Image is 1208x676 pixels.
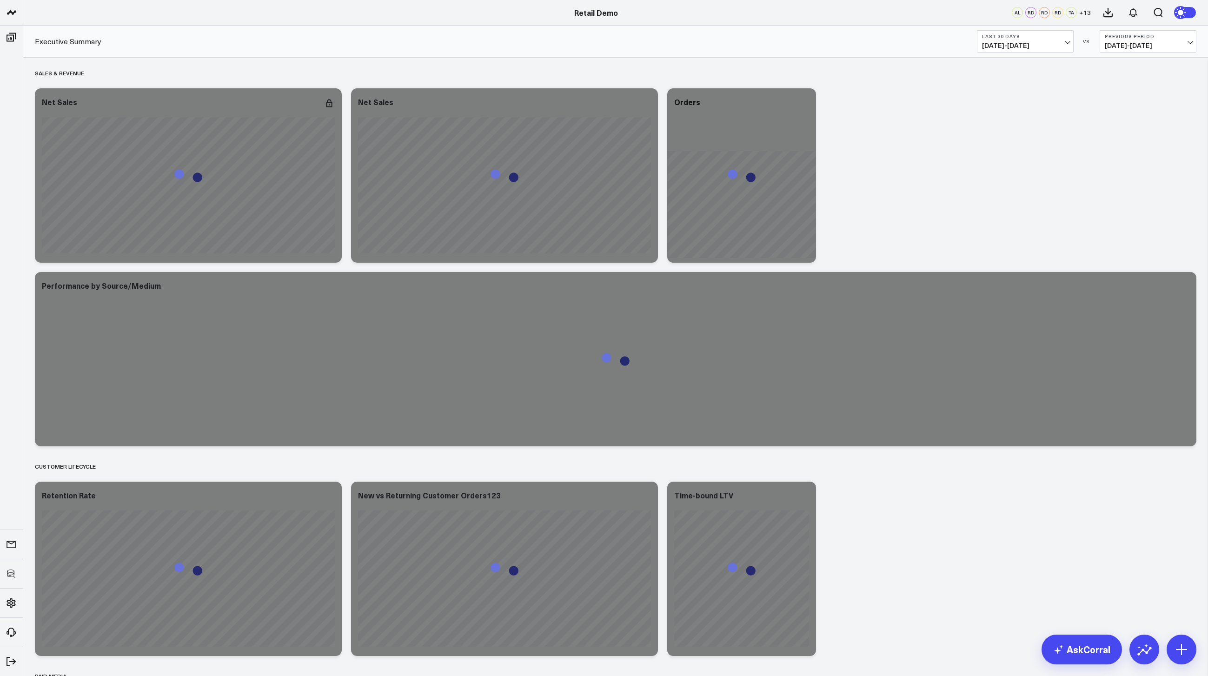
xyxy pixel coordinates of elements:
b: Last 30 Days [982,33,1069,39]
span: [DATE] - [DATE] [982,42,1069,49]
a: Executive Summary [35,36,101,46]
div: Retention Rate [42,490,96,500]
div: Customer Lifecycle [35,456,96,477]
div: Sales & Revenue [35,62,84,84]
b: Previous Period [1105,33,1191,39]
div: RD [1025,7,1036,18]
a: AskCorral [1042,635,1122,664]
div: Time-bound LTV [674,490,733,500]
span: + 13 [1079,9,1091,16]
button: Last 30 Days[DATE]-[DATE] [977,30,1074,53]
div: Net Sales [358,97,393,107]
div: AL [1012,7,1023,18]
div: VS [1078,39,1095,44]
div: Performance by Source/Medium [42,280,161,291]
div: Net Sales [42,97,77,107]
span: [DATE] - [DATE] [1105,42,1191,49]
div: New vs Returning Customer Orders123 [358,490,501,500]
button: Previous Period[DATE]-[DATE] [1100,30,1196,53]
a: Retail Demo [574,7,618,18]
div: TA [1066,7,1077,18]
div: RD [1052,7,1063,18]
button: +13 [1079,7,1091,18]
div: Orders [674,97,700,107]
div: RD [1039,7,1050,18]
